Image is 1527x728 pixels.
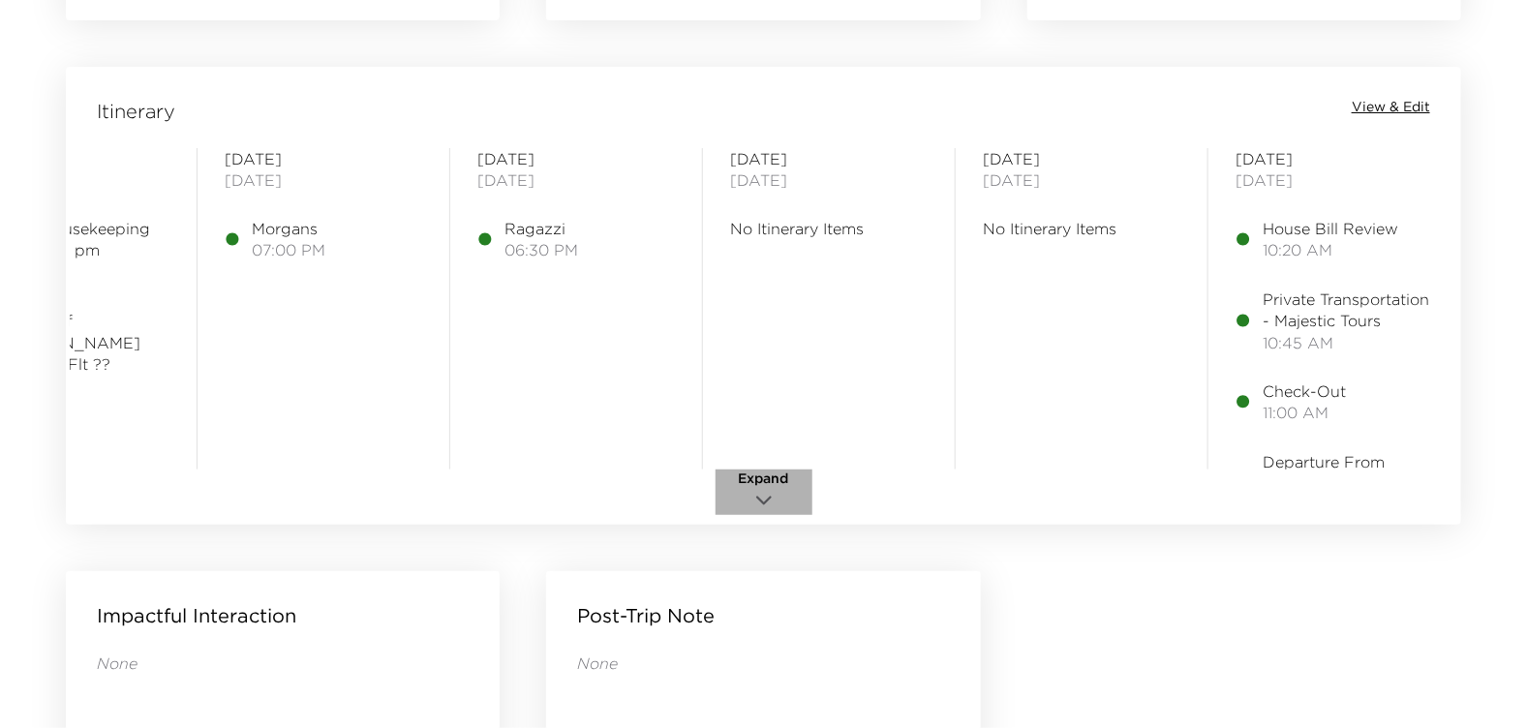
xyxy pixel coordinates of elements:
span: [DATE] [225,148,422,169]
p: None [97,652,469,674]
span: [DATE] [983,169,1180,191]
span: [DATE] [1236,169,1433,191]
span: [DATE] [730,148,928,169]
span: 07:00 PM [252,239,325,260]
span: 10:45 AM [1263,332,1433,353]
span: 11:00 AM [1263,402,1346,423]
span: [DATE] [225,169,422,191]
span: House Bill Review [1263,218,1398,239]
span: [DATE] [1236,148,1433,169]
span: Itinerary [97,98,175,125]
span: Departure From Cayman DL ? [1263,451,1433,495]
span: No Itinerary Items [983,218,1180,239]
span: Check-Out [1263,380,1346,402]
span: Ragazzi [504,218,578,239]
button: View & Edit [1352,98,1430,117]
span: No Itinerary Items [730,218,928,239]
p: None [577,652,949,674]
button: Expand [716,470,812,515]
span: 10:20 AM [1263,239,1398,260]
p: Impactful Interaction [97,602,296,629]
span: [DATE] [477,148,675,169]
span: [DATE] [983,148,1180,169]
span: Expand [739,470,789,489]
span: 06:30 PM [504,239,578,260]
span: Private Transportation - Majestic Tours [1263,288,1433,332]
span: Morgans [252,218,325,239]
p: Post-Trip Note [577,602,715,629]
span: [DATE] [730,169,928,191]
span: [DATE] [477,169,675,191]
